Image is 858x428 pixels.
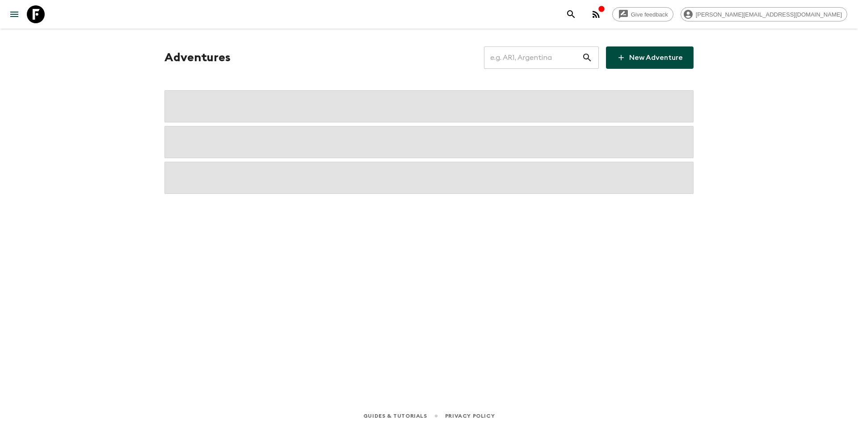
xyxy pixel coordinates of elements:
a: Give feedback [612,7,673,21]
button: menu [5,5,23,23]
span: Give feedback [626,11,673,18]
input: e.g. AR1, Argentina [484,45,582,70]
button: search adventures [562,5,580,23]
h1: Adventures [164,49,231,67]
div: [PERSON_NAME][EMAIL_ADDRESS][DOMAIN_NAME] [681,7,847,21]
a: Privacy Policy [445,411,495,421]
span: [PERSON_NAME][EMAIL_ADDRESS][DOMAIN_NAME] [691,11,847,18]
a: New Adventure [606,46,694,69]
a: Guides & Tutorials [363,411,427,421]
